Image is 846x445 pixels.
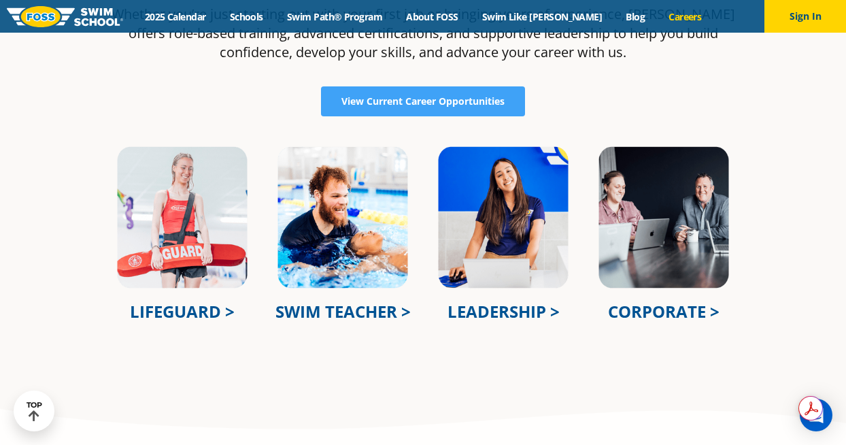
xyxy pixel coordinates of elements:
[218,10,275,23] a: Schools
[657,10,713,23] a: Careers
[394,10,471,23] a: About FOSS
[341,97,505,106] span: View Current Career Opportunities
[470,10,614,23] a: Swim Like [PERSON_NAME]
[447,300,560,323] a: LEADERSHIP >
[7,6,123,27] img: FOSS Swim School Logo
[614,10,657,23] a: Blog
[275,10,394,23] a: Swim Path® Program
[608,300,720,323] a: CORPORATE >
[321,86,525,116] a: View Current Career Opportunities
[275,300,411,323] a: SWIM TEACHER >
[27,401,42,422] div: TOP
[130,300,235,323] a: LIFEGUARD >
[133,10,218,23] a: 2025 Calendar
[102,5,744,62] p: Whether you’re just starting out with your first job or bringing years of experience, [PERSON_NAM...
